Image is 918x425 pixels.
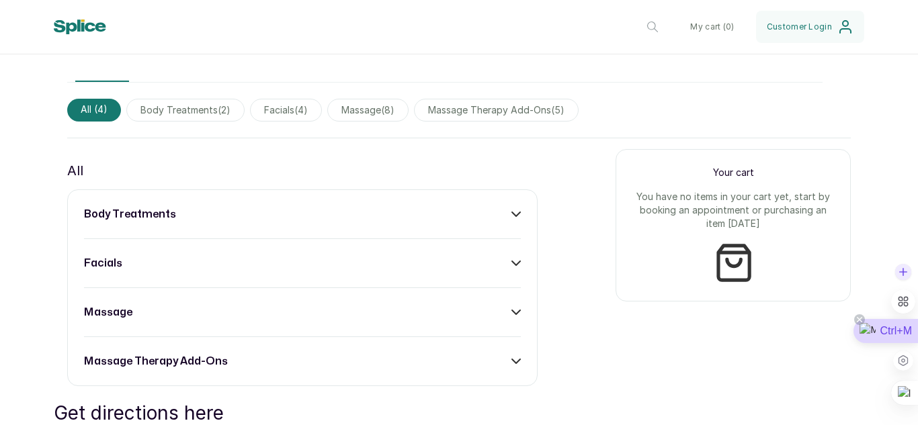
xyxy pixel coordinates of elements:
[767,21,832,32] span: Customer Login
[250,99,322,122] span: facials(4)
[67,160,83,181] p: All
[327,99,409,122] span: massage(8)
[632,166,834,179] p: Your cart
[84,353,228,369] h3: massage therapy add-ons
[67,99,121,122] span: All (4)
[126,99,245,122] span: body treatments(2)
[756,11,864,43] button: Customer Login
[84,255,122,271] h3: facials
[679,11,745,43] button: My cart (0)
[84,206,176,222] h3: body treatments
[632,190,834,230] p: You have no items in your cart yet, start by booking an appointment or purchasing an item [DATE]
[414,99,579,122] span: massage therapy add-ons(5)
[84,304,132,320] h3: massage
